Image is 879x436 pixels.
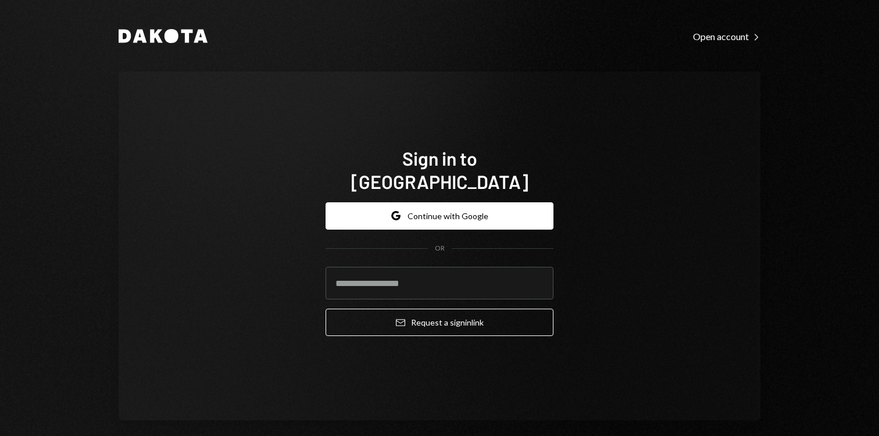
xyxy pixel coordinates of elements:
button: Request a signinlink [326,309,553,336]
button: Continue with Google [326,202,553,230]
a: Open account [693,30,760,42]
h1: Sign in to [GEOGRAPHIC_DATA] [326,146,553,193]
div: Open account [693,31,760,42]
div: OR [435,244,445,253]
